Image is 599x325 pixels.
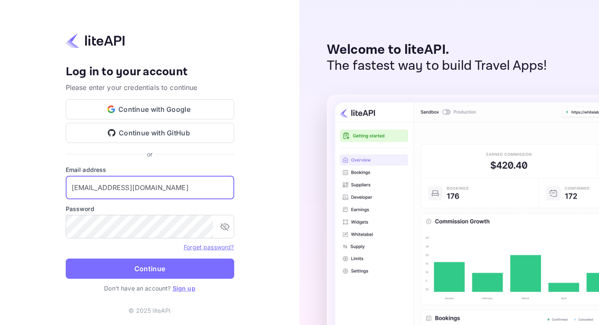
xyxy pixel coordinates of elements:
[173,285,195,292] a: Sign up
[66,99,234,119] button: Continue with Google
[184,243,234,251] a: Forget password?
[66,165,234,174] label: Email address
[66,123,234,143] button: Continue with GitHub
[66,65,234,79] h4: Log in to your account
[66,204,234,213] label: Password
[327,58,547,74] p: The fastest way to build Travel Apps!
[184,243,234,251] a: Forget password?
[327,42,547,58] p: Welcome to liteAPI.
[217,218,233,235] button: toggle password visibility
[66,82,234,92] p: Please enter your credentials to continue
[66,284,234,293] p: Don't have an account?
[66,32,125,49] img: liteapi
[66,259,234,279] button: Continue
[147,150,152,159] p: or
[66,176,234,199] input: Enter your email address
[128,306,171,315] p: © 2025 liteAPI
